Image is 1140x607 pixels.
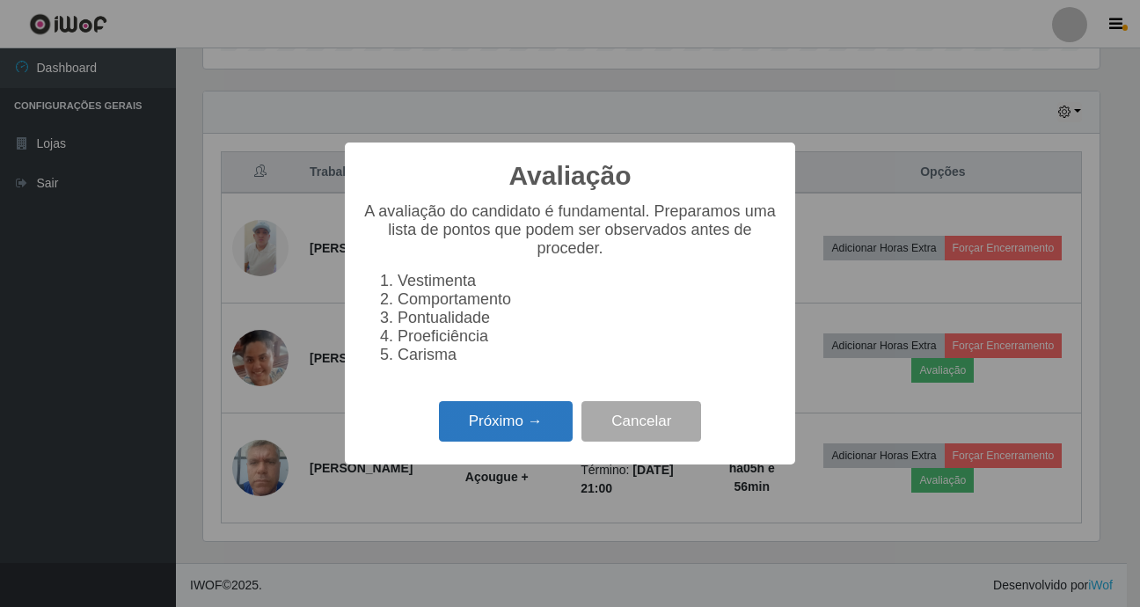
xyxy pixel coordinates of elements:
li: Comportamento [398,290,778,309]
button: Próximo → [439,401,573,442]
h2: Avaliação [509,160,632,192]
li: Carisma [398,346,778,364]
li: Vestimenta [398,272,778,290]
li: Proeficiência [398,327,778,346]
button: Cancelar [581,401,701,442]
li: Pontualidade [398,309,778,327]
p: A avaliação do candidato é fundamental. Preparamos uma lista de pontos que podem ser observados a... [362,202,778,258]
